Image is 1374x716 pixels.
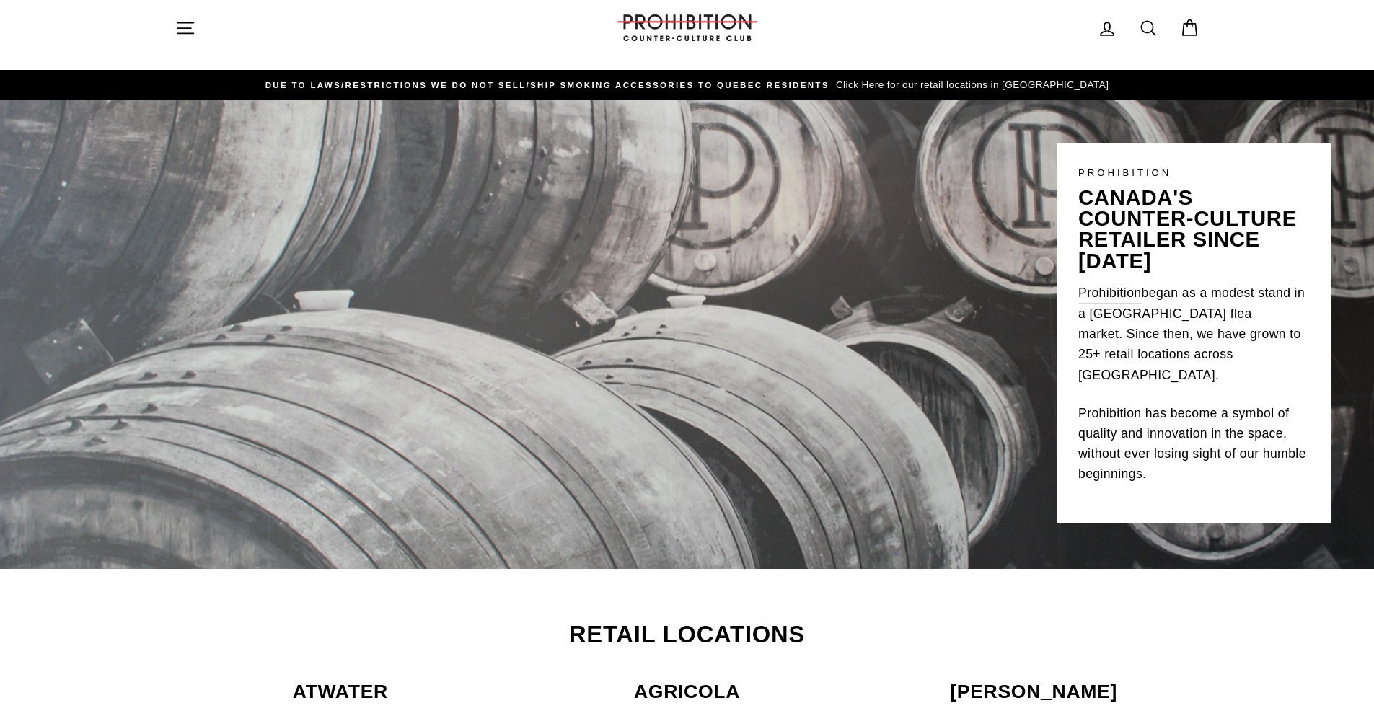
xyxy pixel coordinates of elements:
[1078,283,1142,304] a: Prohibition
[265,81,829,89] span: DUE TO LAWS/restrictions WE DO NOT SELL/SHIP SMOKING ACCESSORIES to qUEBEC RESIDENTS
[832,79,1109,90] span: Click Here for our retail locations in [GEOGRAPHIC_DATA]
[1078,283,1309,385] p: began as a modest stand in a [GEOGRAPHIC_DATA] flea market. Since then, we have grown to 25+ reta...
[179,77,1196,93] a: DUE TO LAWS/restrictions WE DO NOT SELL/SHIP SMOKING ACCESSORIES to qUEBEC RESIDENTS Click Here f...
[175,682,506,702] p: ATWATER
[868,682,1199,702] p: [PERSON_NAME]
[175,623,1199,647] h2: Retail Locations
[1078,187,1309,272] p: canada's counter-culture retailer since [DATE]
[1078,165,1309,180] p: PROHIBITION
[521,682,853,702] p: AGRICOLA
[615,14,759,41] img: PROHIBITION COUNTER-CULTURE CLUB
[1078,403,1309,485] p: Prohibition has become a symbol of quality and innovation in the space, without ever losing sight...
